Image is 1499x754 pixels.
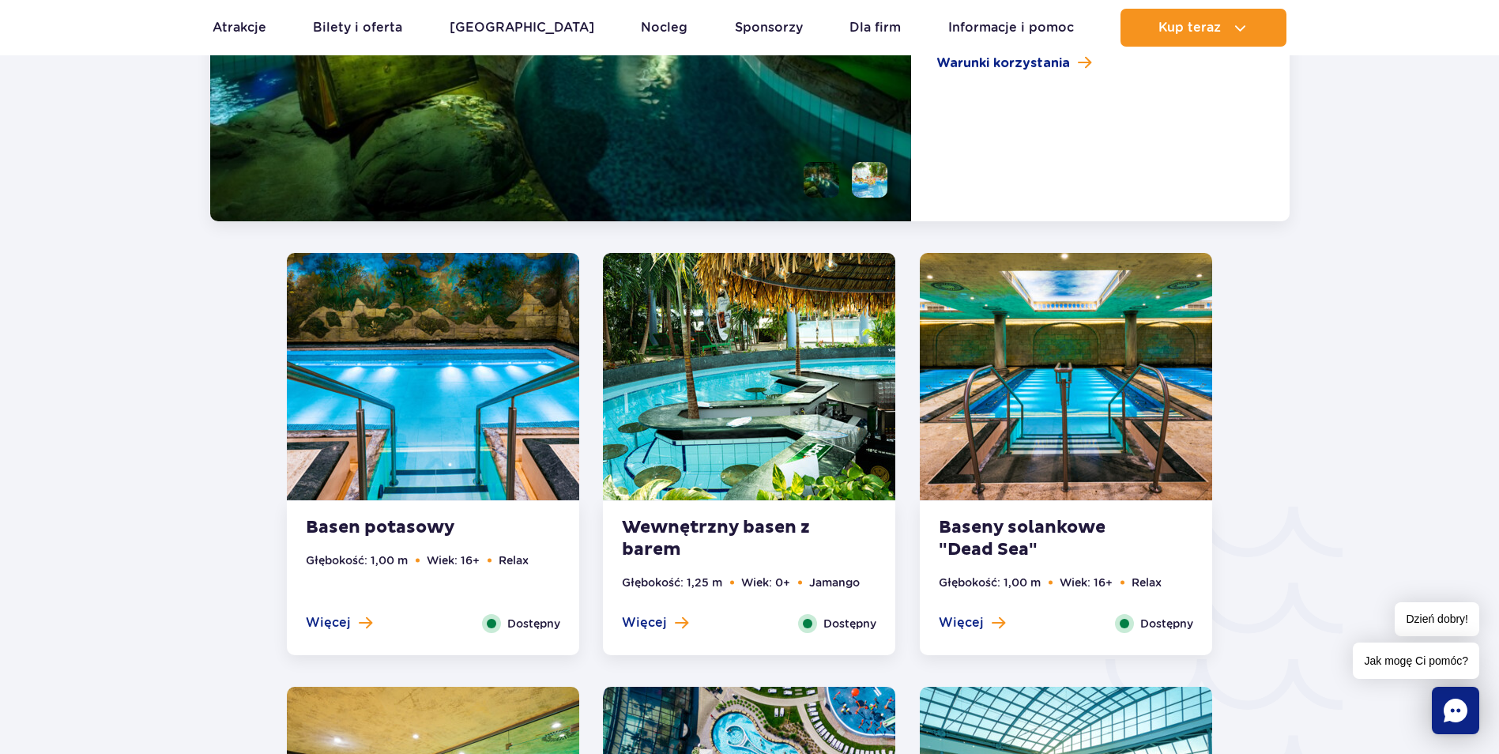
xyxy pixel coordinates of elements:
[939,614,1005,631] button: Więcej
[741,574,790,591] li: Wiek: 0+
[306,552,408,569] li: Głębokość: 1,00 m
[641,9,687,47] a: Nocleg
[313,9,402,47] a: Bilety i oferta
[622,614,667,631] span: Więcej
[920,253,1212,500] img: Baseny solankowe
[622,517,813,561] strong: Wewnętrzny basen z barem
[603,253,895,500] img: Pool with bar
[1395,602,1479,636] span: Dzień dobry!
[936,54,1070,73] span: Warunki korzystania
[450,9,594,47] a: [GEOGRAPHIC_DATA]
[939,574,1041,591] li: Głębokość: 1,00 m
[1140,615,1193,632] span: Dostępny
[1132,574,1162,591] li: Relax
[936,54,1264,73] a: Warunki korzystania
[507,615,560,632] span: Dostępny
[499,552,529,569] li: Relax
[948,9,1074,47] a: Informacje i pomoc
[1432,687,1479,734] div: Chat
[427,552,480,569] li: Wiek: 16+
[809,574,860,591] li: Jamango
[939,614,984,631] span: Więcej
[1060,574,1113,591] li: Wiek: 16+
[1353,643,1479,679] span: Jak mogę Ci pomóc?
[939,517,1130,561] strong: Baseny solankowe "Dead Sea"
[1158,21,1221,35] span: Kup teraz
[622,614,688,631] button: Więcej
[287,253,579,500] img: Potassium Pool
[306,614,372,631] button: Więcej
[306,517,497,539] strong: Basen potasowy
[1120,9,1286,47] button: Kup teraz
[849,9,901,47] a: Dla firm
[622,574,722,591] li: Głębokość: 1,25 m
[306,614,351,631] span: Więcej
[823,615,876,632] span: Dostępny
[213,9,266,47] a: Atrakcje
[735,9,803,47] a: Sponsorzy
